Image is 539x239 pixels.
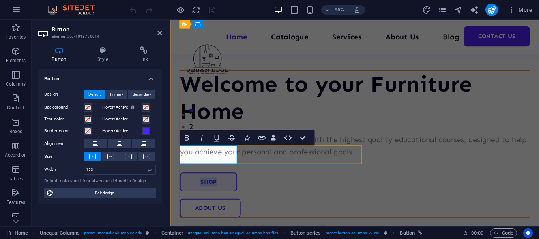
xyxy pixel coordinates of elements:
img: Editor Logo [45,5,105,15]
h4: Button [38,46,84,63]
p: Columns [6,81,26,87]
button: Strikethrough [225,130,239,145]
h4: Button [38,69,162,83]
i: Publish [487,6,496,15]
span: Unequal Columns [40,228,80,238]
div: Default colors and font sizes are defined in Design. [44,178,156,185]
label: Design [44,90,84,99]
p: Elements [6,57,26,64]
button: Bold (Ctrl+B) [180,130,194,145]
label: Width [44,167,84,172]
button: Code [490,228,517,238]
h6: Session time [463,228,484,238]
p: Features [6,199,25,206]
button: design [422,5,432,15]
span: Primary [110,90,123,99]
button: publish [485,4,498,16]
i: This element is linked [418,231,422,235]
p: Favorites [6,34,26,40]
button: Link [255,130,269,145]
label: Hover/Active [102,103,142,112]
p: Content [7,105,24,111]
span: Click to select. Double-click to edit [400,228,415,238]
button: HTML [281,130,295,145]
label: Border color [44,126,84,136]
span: Default [88,90,101,99]
h3: Element #ed-1018759014 [52,33,146,40]
button: pages [438,5,447,15]
span: Click to select. Double-click to edit [161,228,183,238]
span: Secondary [133,90,151,99]
button: 95% [321,5,349,15]
span: 00 00 [471,228,483,238]
button: Edit design [44,188,156,198]
label: Hover/Active [102,115,142,124]
button: Data Bindings [270,130,281,145]
i: Design (Ctrl+Alt+Y) [422,6,431,15]
p: Tables [9,176,23,182]
span: . preset-button-columns-v2-edu [324,228,381,238]
button: text_generator [470,5,479,15]
button: Default [84,90,105,99]
button: reload [191,5,201,15]
a: Click to cancel selection. Double-click to open Pages [6,228,28,238]
span: Code [494,228,513,238]
button: Click here to leave preview mode and continue editing [176,5,185,15]
button: Underline (Ctrl+U) [210,130,224,145]
i: This element is a customizable preset [146,231,149,235]
h6: 95% [333,5,346,15]
span: . unequal-columns-box .unequal-columns-box-flex [187,228,278,238]
button: Secondary [128,90,155,99]
button: More [504,4,535,16]
button: Primary [105,90,127,99]
nav: breadcrumb [40,228,423,238]
i: Navigator [454,6,463,15]
label: Size [44,152,84,161]
span: Edit design [56,188,153,198]
span: More [507,6,532,14]
i: This element is a customizable preset [384,231,387,235]
i: AI Writer [470,6,479,15]
p: Accordion [5,152,27,158]
span: . preset-unequal-columns-v2-edu [83,228,142,238]
span: : [477,230,478,236]
h4: Link [125,46,162,63]
button: navigator [454,5,463,15]
h4: Style [84,46,125,63]
iframe: To enrich screen reader interactions, please activate Accessibility in Grammarly extension settings [170,20,539,226]
label: Hover/Active [102,126,142,136]
i: Reload page [192,6,201,15]
p: Boxes [9,128,22,135]
label: Alignment [44,139,84,148]
label: Background [44,103,84,112]
button: Icons [240,130,254,145]
i: Pages (Ctrl+Alt+S) [438,6,447,15]
button: Confirm (Ctrl+⏎) [296,130,310,145]
h2: Button [52,26,162,33]
span: Click to select. Double-click to edit [290,228,321,238]
label: Text color [44,115,84,124]
button: Italic (Ctrl+I) [195,130,209,145]
button: Usercentrics [523,228,533,238]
